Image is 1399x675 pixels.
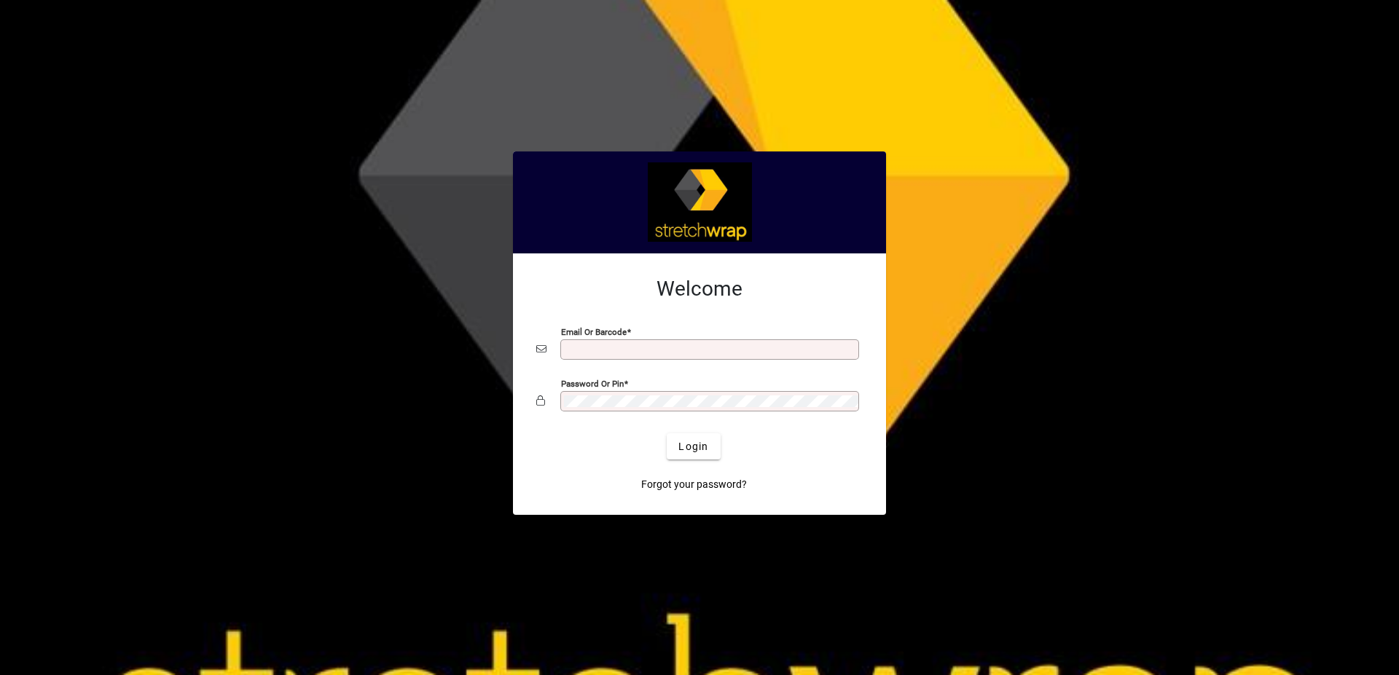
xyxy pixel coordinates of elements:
span: Login [678,439,708,454]
a: Forgot your password? [635,471,753,497]
mat-label: Email or Barcode [561,327,627,337]
button: Login [667,433,720,459]
h2: Welcome [536,277,863,301]
span: Forgot your password? [641,477,747,492]
mat-label: Password or Pin [561,379,624,389]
